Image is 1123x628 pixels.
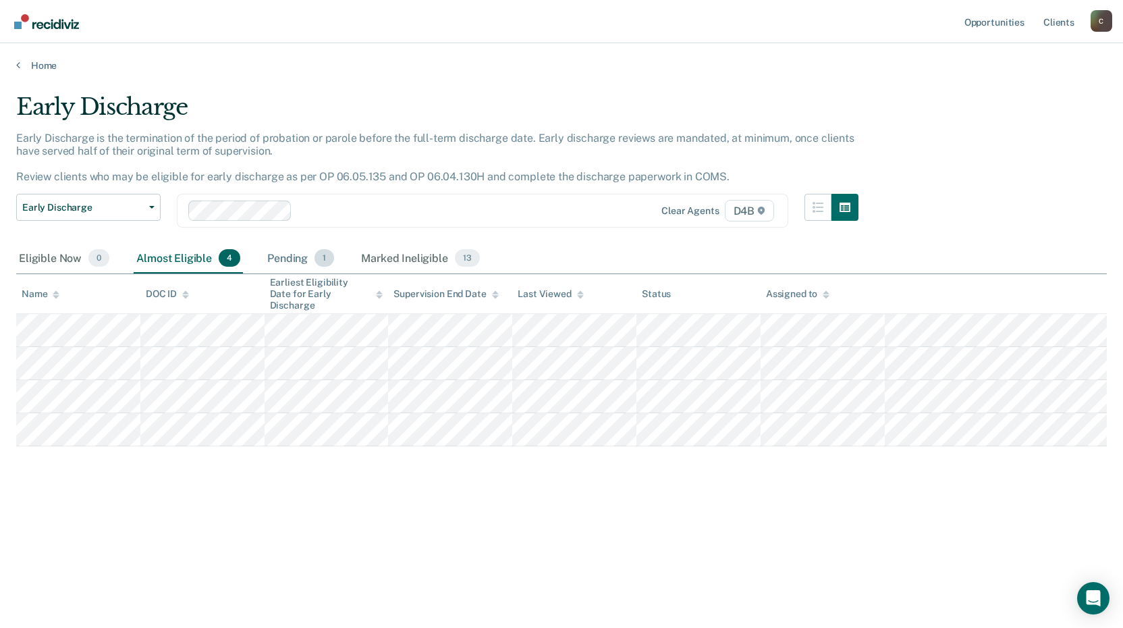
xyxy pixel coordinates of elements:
[661,205,719,217] div: Clear agents
[314,249,334,267] span: 1
[358,244,482,273] div: Marked Ineligible13
[146,288,189,300] div: DOC ID
[393,288,498,300] div: Supervision End Date
[766,288,829,300] div: Assigned to
[1091,10,1112,32] div: C
[88,249,109,267] span: 0
[16,194,161,221] button: Early Discharge
[16,244,112,273] div: Eligible Now0
[22,288,59,300] div: Name
[642,288,671,300] div: Status
[265,244,337,273] div: Pending1
[219,249,240,267] span: 4
[1091,10,1112,32] button: Profile dropdown button
[518,288,583,300] div: Last Viewed
[16,93,858,132] div: Early Discharge
[16,132,854,184] p: Early Discharge is the termination of the period of probation or parole before the full-term disc...
[134,244,243,273] div: Almost Eligible4
[725,200,774,221] span: D4B
[455,249,480,267] span: 13
[1077,582,1110,614] div: Open Intercom Messenger
[14,14,79,29] img: Recidiviz
[270,277,383,311] div: Earliest Eligibility Date for Early Discharge
[16,59,1107,72] a: Home
[22,202,144,213] span: Early Discharge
